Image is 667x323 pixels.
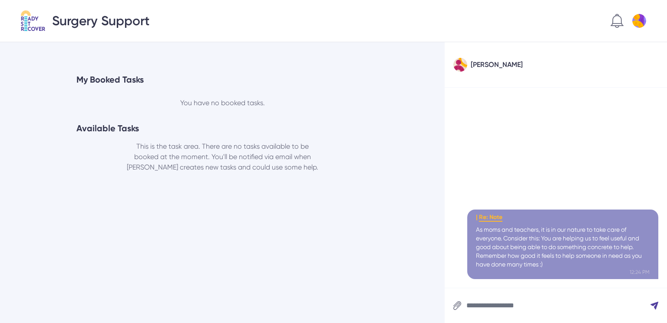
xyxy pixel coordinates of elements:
div: My Booked Tasks [76,73,368,86]
div: Available Tasks [76,122,368,134]
span: Re: Note [479,213,502,222]
img: Attached icn [453,301,461,310]
img: Notification [611,14,624,28]
img: Send icn [650,302,658,310]
p: As moms and teachers, it is in our nature to take care of everyone. Consider this: You are helpin... [476,225,650,269]
img: Default profile pic 4 [632,14,646,28]
div: [PERSON_NAME] [471,60,523,70]
div: You have no booked tasks. [76,98,368,108]
img: Logo [21,10,45,31]
img: Default profile pic 10 [453,58,467,72]
div: 12:24 PM [630,269,650,276]
span: | [476,213,478,221]
div: Surgery Support [21,10,149,31]
div: This is the task area. There are no tasks available to be booked at the moment. You'll be notifie... [126,141,319,173]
